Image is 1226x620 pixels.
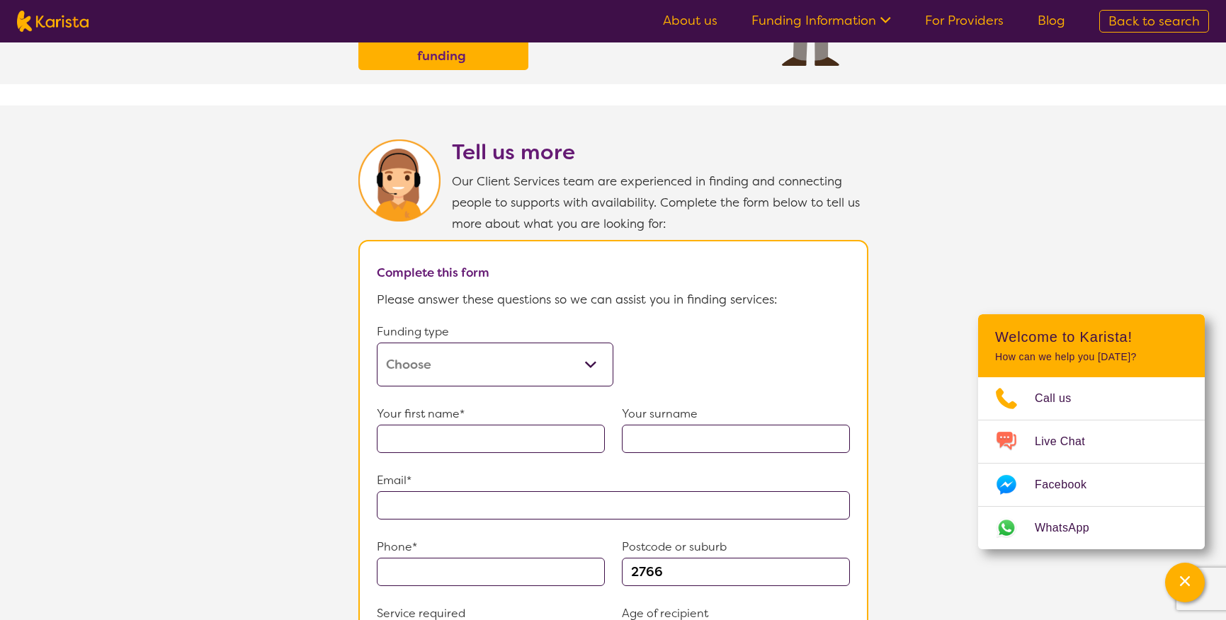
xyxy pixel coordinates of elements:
h2: Tell us more [452,139,868,165]
b: Complete this form [377,265,489,280]
a: Funding Information [751,12,891,29]
span: Call us [1035,388,1089,409]
h2: Welcome to Karista! [995,328,1188,345]
p: Our Client Services team are experienced in finding and connecting people to supports with availa... [452,171,868,234]
img: Karista logo [17,11,89,32]
a: For Providers [925,12,1004,29]
span: Back to search [1108,13,1200,30]
ul: Choose channel [978,377,1205,549]
span: Facebook [1035,474,1103,495]
span: WhatsApp [1035,517,1106,539]
button: Channel Menu [1165,563,1205,602]
a: Back to search [1099,10,1209,33]
p: Postcode or suburb [622,536,850,558]
a: Blog [1038,12,1065,29]
a: About us [663,12,717,29]
span: Live Chat [1035,431,1102,452]
a: Web link opens in a new tab. [978,507,1205,549]
div: Channel Menu [978,314,1205,549]
p: How can we help you [DATE]? [995,351,1188,363]
p: Funding type [377,321,613,343]
img: Karista Client Service [358,139,441,222]
p: Email* [377,470,850,491]
p: Your surname [622,403,850,425]
p: Please answer these questions so we can assist you in finding services: [377,289,850,310]
p: Phone* [377,536,605,558]
a: Find out about HCP funding [362,24,525,67]
p: Your first name* [377,403,605,425]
